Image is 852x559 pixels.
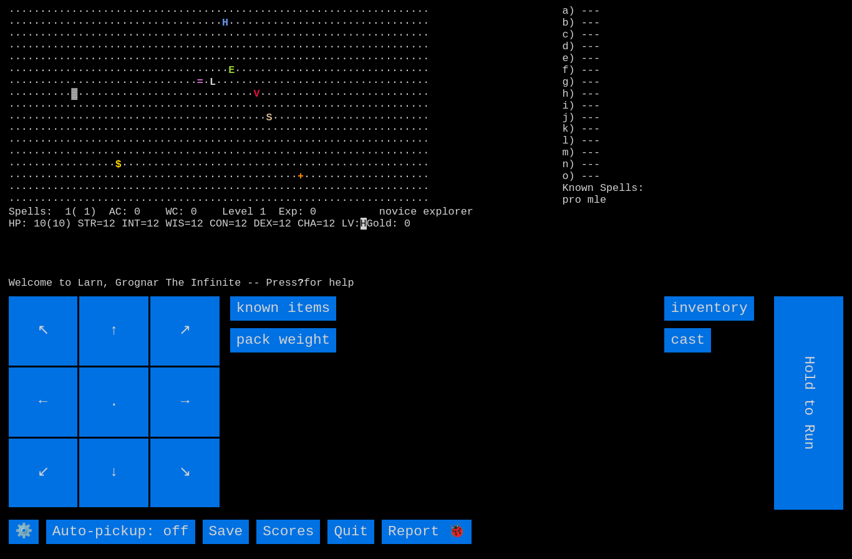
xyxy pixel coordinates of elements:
stats: a) --- b) --- c) --- d) --- e) --- f) --- g) --- h) --- i) --- j) --- k) --- l) --- m) --- n) ---... [563,6,844,173]
input: ↘ [150,439,220,508]
input: ↗ [150,296,220,366]
input: Hold to Run [775,296,844,510]
font: = [197,76,203,88]
input: ↖ [9,296,78,366]
input: Auto-pickup: off [46,520,195,544]
input: ⚙️ [9,520,39,544]
mark: H [361,218,367,230]
input: ↑ [79,296,148,366]
font: E [228,64,235,76]
font: L [210,76,216,88]
b: ? [298,277,304,289]
input: Save [203,520,249,544]
input: pack weight [230,328,336,352]
input: Report 🐞 [382,520,472,544]
input: → [150,367,220,437]
input: ← [9,367,78,437]
font: V [253,88,259,100]
larn: ··································································· ·····························... [9,6,546,285]
font: $ [115,158,122,170]
input: Scores [256,520,320,544]
input: . [79,367,148,437]
input: ↙ [9,439,78,508]
input: cast [664,328,711,352]
input: inventory [664,296,753,321]
input: known items [230,296,336,321]
font: H [222,17,228,29]
input: ↓ [79,439,148,508]
input: Quit [327,520,374,544]
font: S [266,112,273,124]
font: + [298,170,304,182]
